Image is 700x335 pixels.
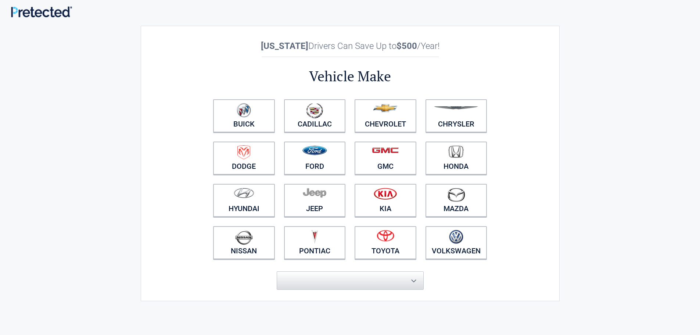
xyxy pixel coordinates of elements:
img: cadillac [306,103,323,118]
a: Chevrolet [355,99,416,132]
a: Nissan [213,226,275,259]
a: Volkswagen [426,226,487,259]
img: kia [374,188,397,200]
a: Toyota [355,226,416,259]
img: chrysler [434,106,478,110]
a: Pontiac [284,226,346,259]
h2: Drivers Can Save Up to /Year [209,41,492,51]
a: Mazda [426,184,487,217]
img: nissan [235,230,253,245]
img: ford [302,146,327,155]
img: honda [448,145,464,158]
img: Main Logo [11,6,72,17]
a: Buick [213,99,275,132]
img: volkswagen [449,230,463,244]
img: gmc [372,147,399,153]
b: $500 [396,41,417,51]
img: chevrolet [373,104,398,112]
img: jeep [303,188,326,198]
a: Dodge [213,142,275,175]
a: Jeep [284,184,346,217]
img: dodge [237,145,250,160]
a: Ford [284,142,346,175]
h2: Vehicle Make [209,67,492,86]
a: Hyundai [213,184,275,217]
a: Kia [355,184,416,217]
img: toyota [377,230,394,242]
a: Honda [426,142,487,175]
a: Chrysler [426,99,487,132]
b: [US_STATE] [261,41,308,51]
a: GMC [355,142,416,175]
a: Cadillac [284,99,346,132]
img: pontiac [311,230,318,244]
img: buick [237,103,251,118]
img: hyundai [234,188,254,198]
img: mazda [447,188,465,202]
